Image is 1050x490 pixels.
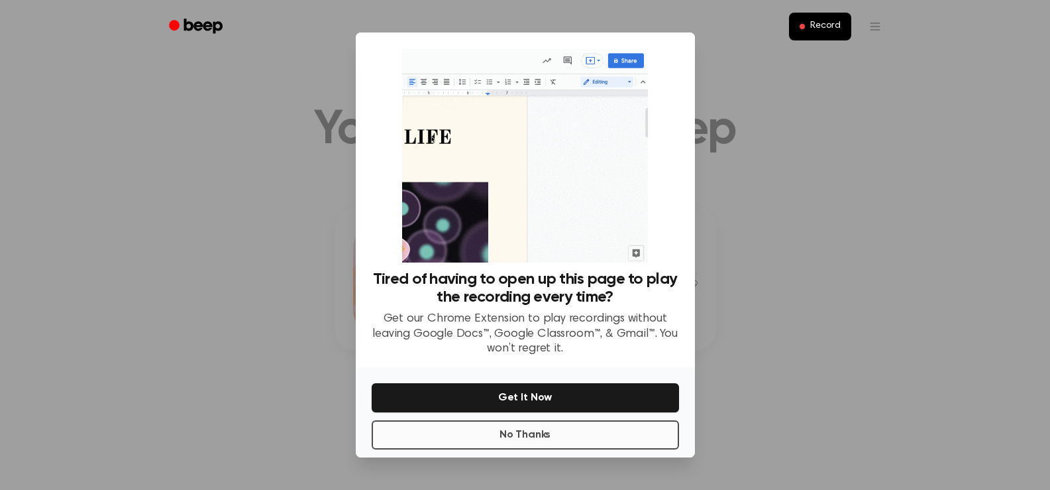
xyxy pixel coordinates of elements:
button: Get It Now [372,383,679,412]
h3: Tired of having to open up this page to play the recording every time? [372,271,679,306]
button: No Thanks [372,420,679,450]
button: Open menu [859,11,891,42]
span: Record [810,21,840,32]
p: Get our Chrome Extension to play recordings without leaving Google Docs™, Google Classroom™, & Gm... [372,312,679,357]
a: Beep [160,14,235,40]
button: Record [789,13,851,40]
img: Beep extension in action [402,48,648,263]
